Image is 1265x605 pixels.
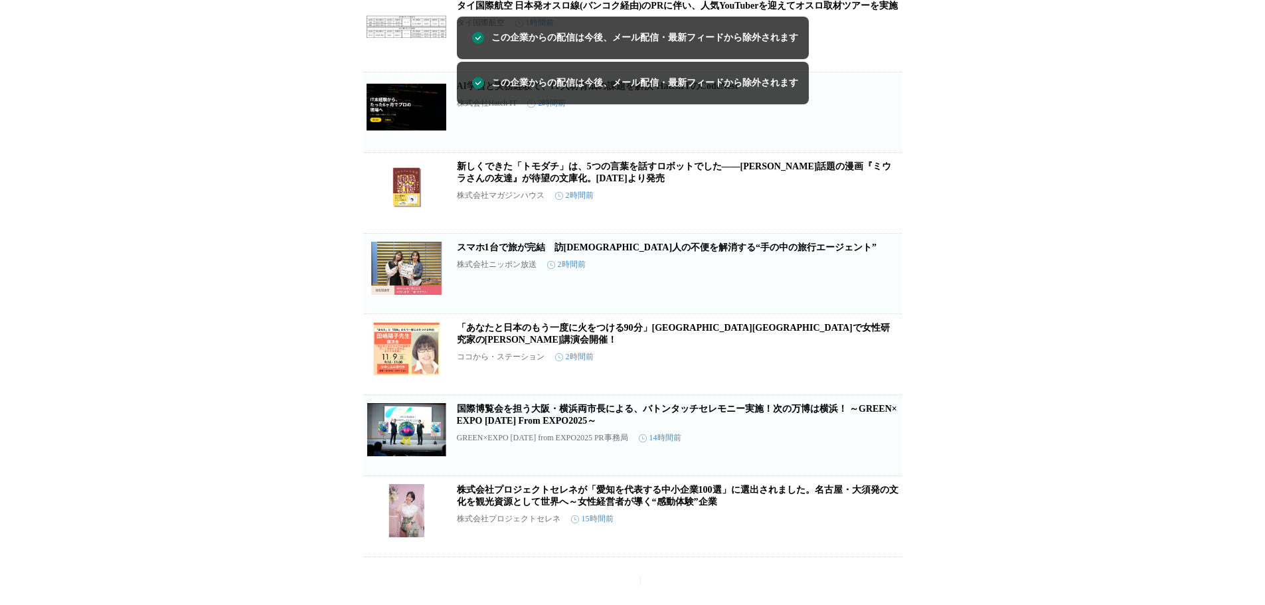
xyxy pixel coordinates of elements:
img: 株式会社プロジェクトセレネが「愛知を代表する中小企業100選」に選出されました。名古屋・大須発の文化を観光資源として世界へ～女性経営者が導く“感動体験”企業 [367,484,446,537]
a: スマホ1台で旅が完結 訪[DEMOGRAPHIC_DATA]人の不便を解消する“手の中の旅行エージェント” [457,242,877,252]
span: この企業からの配信は今後、メール配信・最新フィードから除外されます [491,76,798,90]
a: 新しくできた「トモダチ」は、5つの言葉を話すロボットでした――[PERSON_NAME]話題の漫画『ミウラさんの友達』が待望の文庫化。[DATE]より発売 [457,161,892,183]
img: スマホ1台で旅が完結 訪日外国人の不便を解消する“手の中の旅行エージェント” [367,242,446,295]
a: 国際博覧会を担う大阪・横浜両市長による、バトンタッチセレモニー実施！次の万博は横浜！ ～GREEN×EXPO [DATE] From EXPO2025～ [457,404,897,426]
a: 株式会社プロジェクトセレネが「愛知を代表する中小企業100選」に選出されました。名古屋・大須発の文化を観光資源として世界へ～女性経営者が導く“感動体験”企業 [457,485,898,507]
img: 「あなたと日本のもう一度に火をつける90分」茨城県つくば市で女性研究家の田嶋陽子さん講演会開催！ [367,322,446,375]
p: 株式会社ニッポン放送 [457,259,537,270]
p: GREEN×EXPO [DATE] from EXPO2025 PR事務局 [457,432,628,444]
a: タイ国際航空 日本発オスロ線(バンコク経由)のPRに伴い、人気YouTuberを迎えてオスロ取材ツアーを実施 [457,1,898,11]
img: 新しくできた「トモダチ」は、5つの言葉を話すロボットでした――益田ミリ話題の漫画『ミウラさんの友達』が待望の文庫化。11月20日（木）より発売 [367,161,446,214]
time: 14時間前 [639,432,681,444]
p: 株式会社プロジェクトセレネ [457,513,560,525]
img: 国際博覧会を担う大阪・横浜両市長による、バトンタッチセレモニー実施！次の万博は横浜！ ～GREEN×EXPO 2027 From EXPO2025～ [367,403,446,456]
p: 株式会社マガジンハウス [457,190,545,201]
span: この企業からの配信は今後、メール配信・最新フィードから除外されます [491,31,798,45]
time: 15時間前 [571,513,614,525]
img: AI学習と実務経験で、IT人材育成の課題を解決-HatchITのCodeNest [367,80,446,133]
time: 2時間前 [555,351,594,363]
time: 2時間前 [547,259,586,270]
p: ココから・ステーション [457,351,545,363]
a: 「あなたと日本のもう一度に火をつける90分」[GEOGRAPHIC_DATA][GEOGRAPHIC_DATA]で女性研究家の[PERSON_NAME]講演会開催！ [457,323,890,345]
time: 2時間前 [555,190,594,201]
